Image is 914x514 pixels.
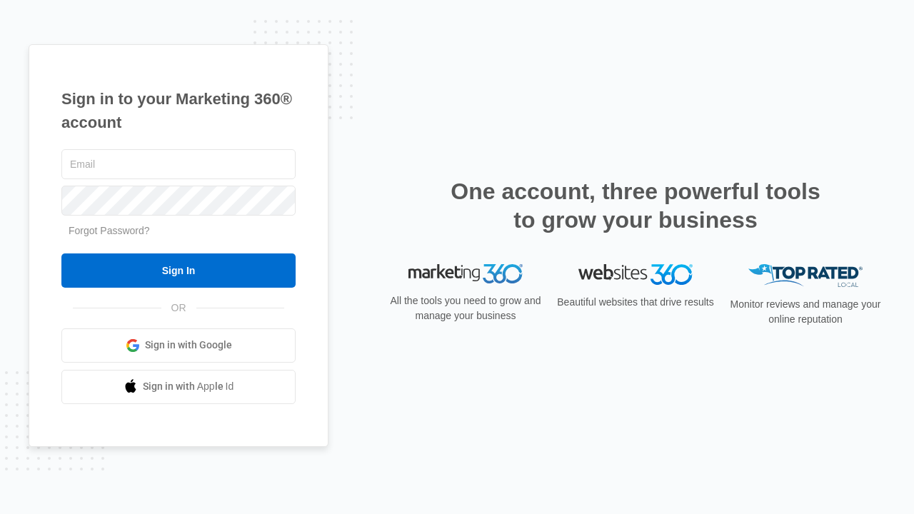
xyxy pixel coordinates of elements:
[145,338,232,353] span: Sign in with Google
[556,295,715,310] p: Beautiful websites that drive results
[408,264,523,284] img: Marketing 360
[143,379,234,394] span: Sign in with Apple Id
[748,264,863,288] img: Top Rated Local
[61,87,296,134] h1: Sign in to your Marketing 360® account
[61,328,296,363] a: Sign in with Google
[61,149,296,179] input: Email
[61,370,296,404] a: Sign in with Apple Id
[61,253,296,288] input: Sign In
[69,225,150,236] a: Forgot Password?
[161,301,196,316] span: OR
[446,177,825,234] h2: One account, three powerful tools to grow your business
[725,297,885,327] p: Monitor reviews and manage your online reputation
[386,293,546,323] p: All the tools you need to grow and manage your business
[578,264,693,285] img: Websites 360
